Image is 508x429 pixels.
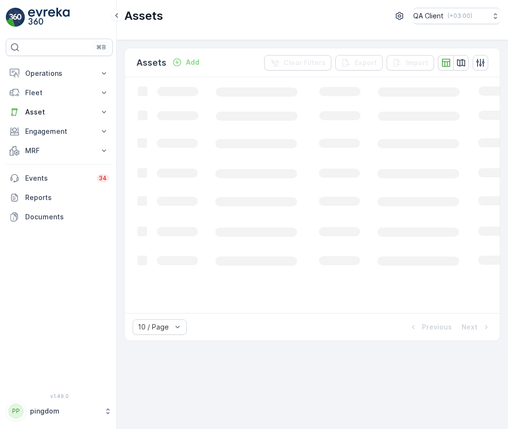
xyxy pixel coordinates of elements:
[6,169,113,188] a: Events34
[6,393,113,399] span: v 1.49.0
[25,69,93,78] p: Operations
[124,8,163,24] p: Assets
[461,321,492,333] button: Next
[25,127,93,136] p: Engagement
[407,321,453,333] button: Previous
[6,102,113,122] button: Asset
[186,57,199,67] p: Add
[136,56,166,70] p: Assets
[406,58,428,68] p: Import
[8,403,24,419] div: PP
[6,64,113,83] button: Operations
[6,188,113,207] a: Reports
[6,141,113,160] button: MRF
[448,12,472,20] p: ( +03:00 )
[413,11,444,21] p: QA Client
[25,146,93,156] p: MRF
[25,88,93,98] p: Fleet
[25,212,109,222] p: Documents
[387,55,434,71] button: Import
[6,401,113,421] button: PPpingdom
[168,57,203,68] button: Add
[25,107,93,117] p: Asset
[30,406,99,416] p: pingdom
[96,43,106,51] p: ⌘B
[413,8,500,24] button: QA Client(+03:00)
[264,55,331,71] button: Clear Filters
[6,83,113,102] button: Fleet
[284,58,326,68] p: Clear Filters
[6,8,25,27] img: logo
[422,322,452,332] p: Previous
[28,8,70,27] img: logo_light-DOdMpM7g.png
[355,58,377,68] p: Export
[335,55,383,71] button: Export
[6,122,113,141] button: Engagement
[25,193,109,202] p: Reports
[462,322,478,332] p: Next
[6,207,113,227] a: Documents
[25,173,91,183] p: Events
[99,174,107,182] p: 34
